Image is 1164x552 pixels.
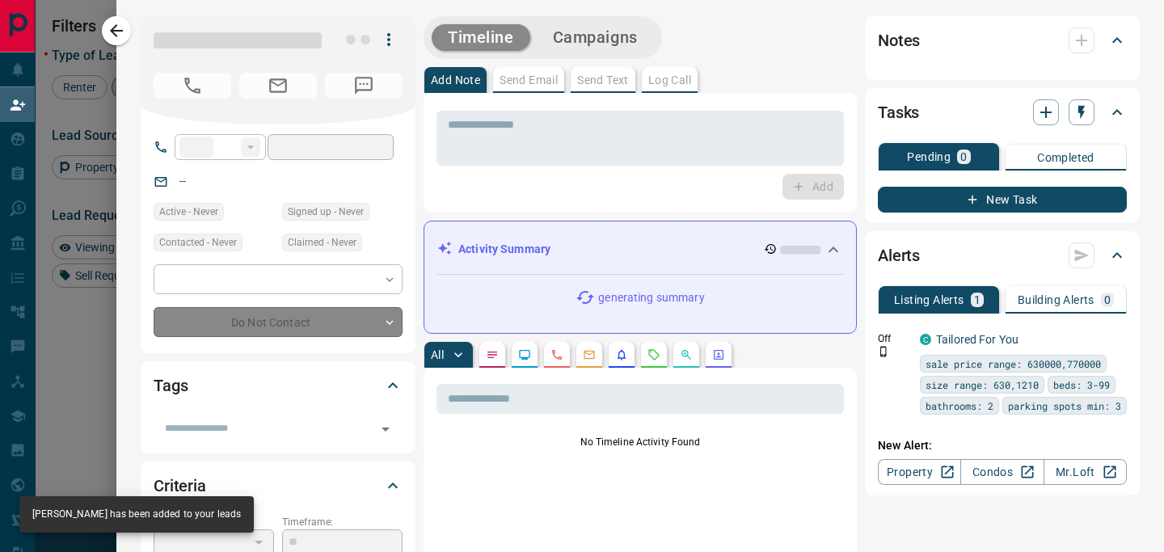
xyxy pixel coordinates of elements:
[179,175,186,188] a: --
[550,348,563,361] svg: Calls
[974,294,981,305] p: 1
[32,501,241,528] div: [PERSON_NAME] has been added to your leads
[431,349,444,360] p: All
[1044,459,1127,485] a: Mr.Loft
[288,234,356,251] span: Claimed - Never
[154,473,206,499] h2: Criteria
[486,348,499,361] svg: Notes
[159,234,237,251] span: Contacted - Never
[583,348,596,361] svg: Emails
[680,348,693,361] svg: Opportunities
[878,437,1127,454] p: New Alert:
[239,73,317,99] span: No Email
[960,151,967,162] p: 0
[431,74,480,86] p: Add Note
[518,348,531,361] svg: Lead Browsing Activity
[537,24,654,51] button: Campaigns
[1037,152,1094,163] p: Completed
[878,242,920,268] h2: Alerts
[1008,398,1121,414] span: parking spots min: 3
[647,348,660,361] svg: Requests
[288,204,364,220] span: Signed up - Never
[878,236,1127,275] div: Alerts
[960,459,1044,485] a: Condos
[878,27,920,53] h2: Notes
[436,435,844,449] p: No Timeline Activity Found
[1053,377,1110,393] span: beds: 3-99
[159,204,218,220] span: Active - Never
[878,346,889,357] svg: Push Notification Only
[282,515,403,529] p: Timeframe:
[878,331,910,346] p: Off
[894,294,964,305] p: Listing Alerts
[926,398,993,414] span: bathrooms: 2
[615,348,628,361] svg: Listing Alerts
[936,333,1018,346] a: Tailored For You
[154,466,403,505] div: Criteria
[154,366,403,405] div: Tags
[325,73,403,99] span: No Number
[154,373,188,398] h2: Tags
[878,99,919,125] h2: Tasks
[878,459,961,485] a: Property
[907,151,951,162] p: Pending
[432,24,530,51] button: Timeline
[374,418,397,440] button: Open
[878,187,1127,213] button: New Task
[712,348,725,361] svg: Agent Actions
[598,289,704,306] p: generating summary
[437,234,843,264] div: Activity Summary
[878,21,1127,60] div: Notes
[154,73,231,99] span: No Number
[458,241,550,258] p: Activity Summary
[926,377,1039,393] span: size range: 630,1210
[878,93,1127,132] div: Tasks
[920,334,931,345] div: condos.ca
[1018,294,1094,305] p: Building Alerts
[154,307,403,337] div: Do Not Contact
[1104,294,1111,305] p: 0
[926,356,1101,372] span: sale price range: 630000,770000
